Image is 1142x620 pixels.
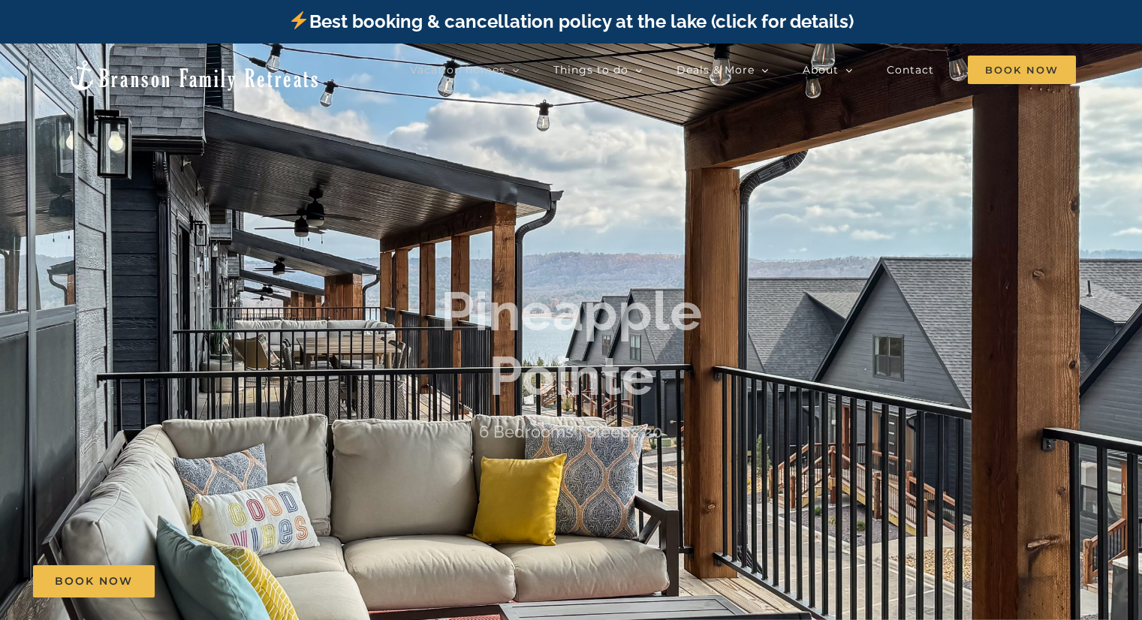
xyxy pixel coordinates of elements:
img: Branson Family Retreats Logo [66,59,321,92]
a: Best booking & cancellation policy at the lake (click for details) [288,11,853,32]
a: Vacation homes [410,55,520,85]
a: Deals & More [676,55,769,85]
a: Contact [887,55,934,85]
span: Things to do [553,65,628,75]
a: Book Now [33,565,155,597]
span: Deals & More [676,65,755,75]
a: Things to do [553,55,643,85]
span: Book Now [55,575,133,588]
a: About [803,55,853,85]
h4: 6 Bedrooms | Sleeps 20 [479,422,663,441]
span: Vacation homes [410,65,505,75]
img: ⚡️ [290,11,308,29]
span: Book Now [968,56,1076,84]
b: Pineapple Pointe [441,278,702,407]
nav: Main Menu [410,55,1076,85]
span: Contact [887,65,934,75]
span: About [803,65,839,75]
